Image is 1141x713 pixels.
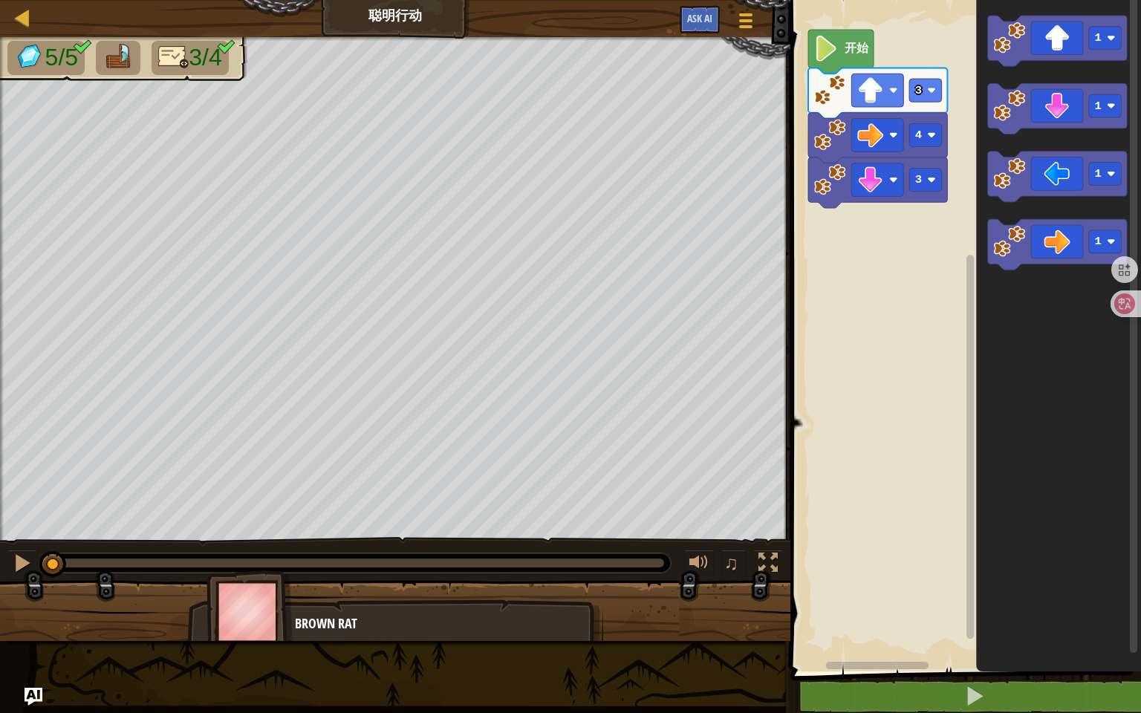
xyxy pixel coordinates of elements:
[680,6,720,33] button: Ask AI
[7,41,85,75] li: 收集宝石。
[189,44,221,71] span: 3/4
[721,550,747,580] button: ♫
[25,688,42,706] button: Ask AI
[684,550,714,580] button: 音量调节
[687,11,712,25] span: Ask AI
[915,84,922,97] text: 3
[45,44,78,71] span: 5/5
[7,550,37,580] button: Ctrl + P: Pause
[1095,235,1102,248] text: 1
[724,552,739,574] span: ♫
[152,41,229,75] li: 只有三行代码
[96,41,140,75] li: 到达 X 。
[295,614,588,634] div: Brown Rat
[915,128,922,142] text: 4
[727,6,764,41] button: 显示游戏菜单
[1095,100,1102,113] text: 1
[207,570,293,653] img: thang_avatar_frame.png
[915,173,922,186] text: 3
[1095,167,1102,180] text: 1
[753,550,783,580] button: 切换全屏
[844,42,869,56] text: 开始
[1095,31,1102,45] text: 1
